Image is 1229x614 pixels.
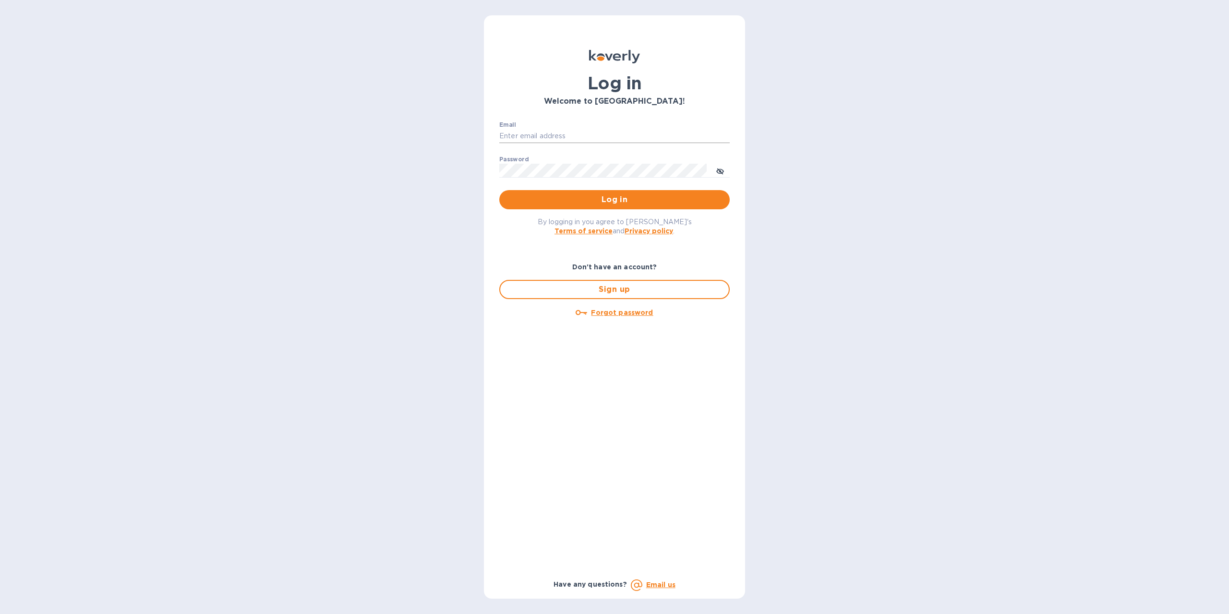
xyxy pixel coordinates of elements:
span: Sign up [508,284,721,295]
a: Privacy policy [625,227,673,235]
label: Password [499,157,529,162]
button: Log in [499,190,730,209]
span: By logging in you agree to [PERSON_NAME]'s and . [538,218,692,235]
img: Koverly [589,50,640,63]
b: Have any questions? [554,580,627,588]
span: Log in [507,194,722,205]
a: Email us [646,581,675,589]
label: Email [499,122,516,128]
button: Sign up [499,280,730,299]
h1: Log in [499,73,730,93]
a: Terms of service [554,227,613,235]
b: Don't have an account? [572,263,657,271]
h3: Welcome to [GEOGRAPHIC_DATA]! [499,97,730,106]
input: Enter email address [499,129,730,144]
button: toggle password visibility [711,161,730,180]
u: Forgot password [591,309,653,316]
